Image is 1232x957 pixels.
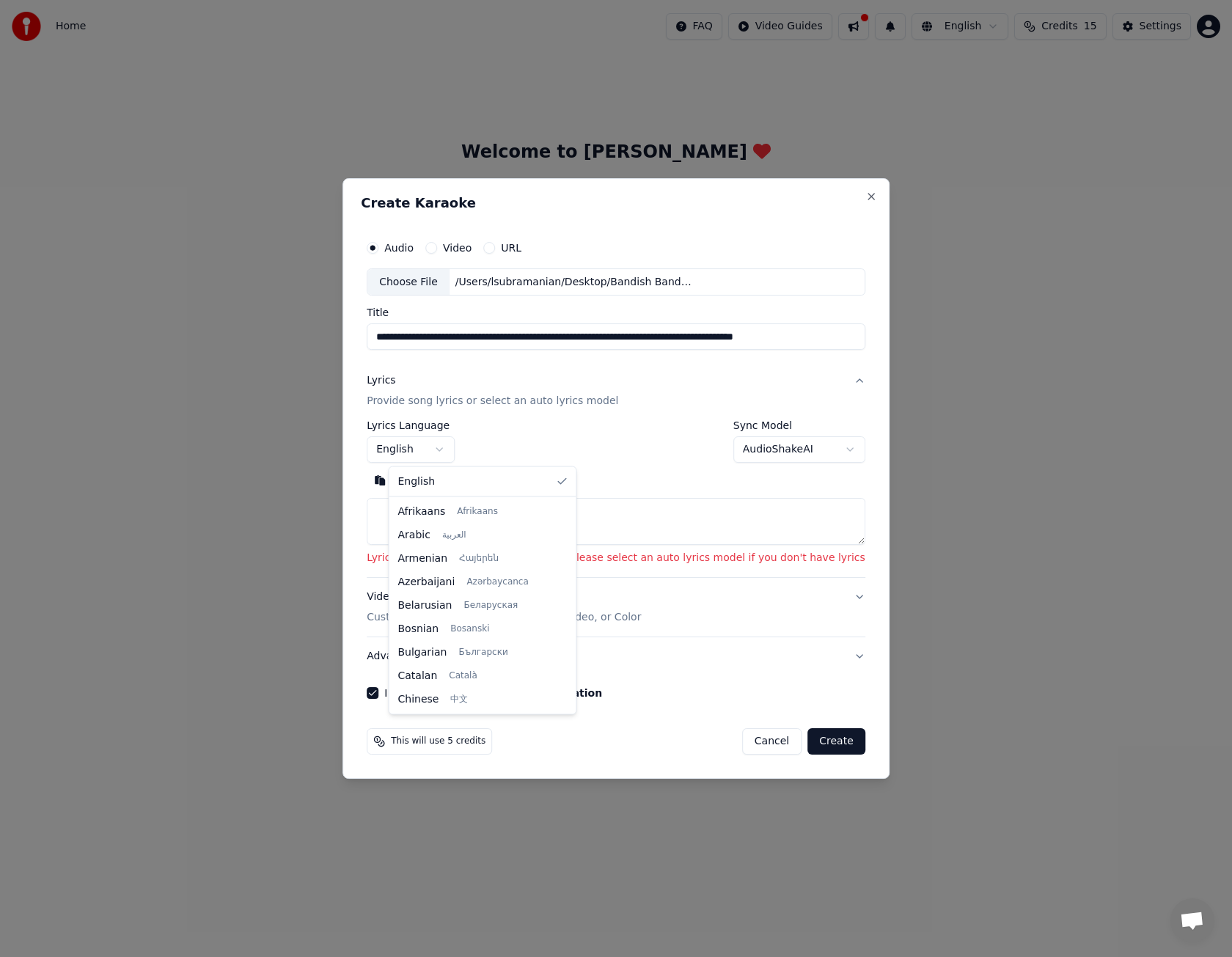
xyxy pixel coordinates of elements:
span: 中文 [450,693,468,705]
span: Беларуская [463,599,518,611]
span: Català [449,670,477,681]
span: Հայերեն [459,552,499,564]
span: Catalan [398,668,438,683]
span: Azerbaijani [398,574,455,589]
span: Afrikaans [398,504,446,518]
span: Bosanski [450,623,489,634]
span: Azərbaycanca [466,576,528,587]
span: العربية [442,529,466,540]
span: Bulgarian [398,645,447,659]
span: Bosnian [398,621,439,636]
span: English [398,474,436,489]
span: Български [458,646,507,658]
span: Arabic [398,527,430,542]
span: Afrikaans [457,505,498,517]
span: Chinese [398,692,439,706]
span: Armenian [398,551,448,565]
span: Belarusian [398,598,452,612]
